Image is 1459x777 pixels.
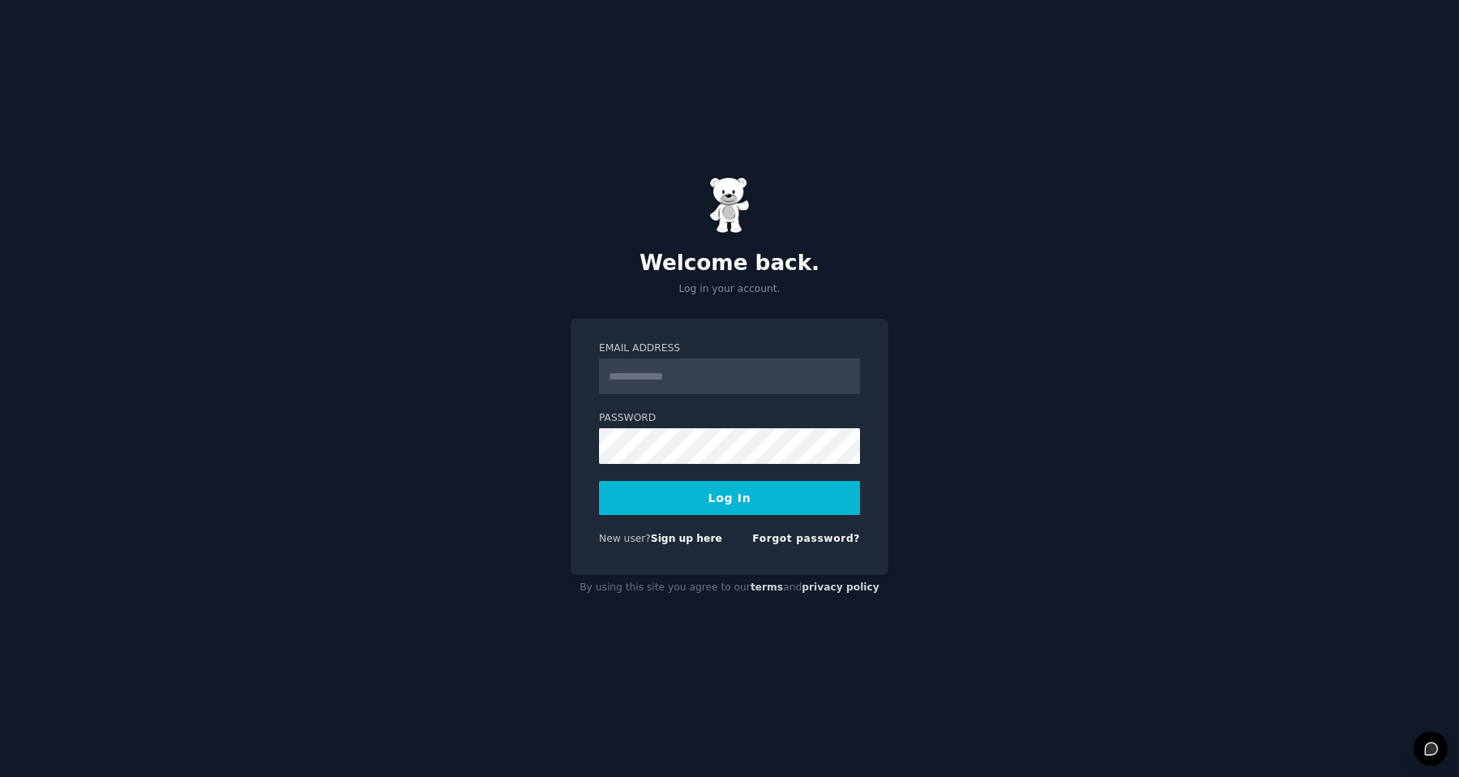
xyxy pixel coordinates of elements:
label: Password [599,411,860,426]
span: New user? [599,533,651,544]
a: Sign up here [651,533,722,544]
h2: Welcome back. [571,251,888,277]
p: Log in your account. [571,282,888,297]
a: privacy policy [802,582,879,593]
a: Forgot password? [752,533,860,544]
label: Email Address [599,341,860,356]
div: By using this site you agree to our and [571,575,888,601]
a: terms [751,582,783,593]
button: Log In [599,481,860,515]
img: Gummy Bear [709,177,750,234]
